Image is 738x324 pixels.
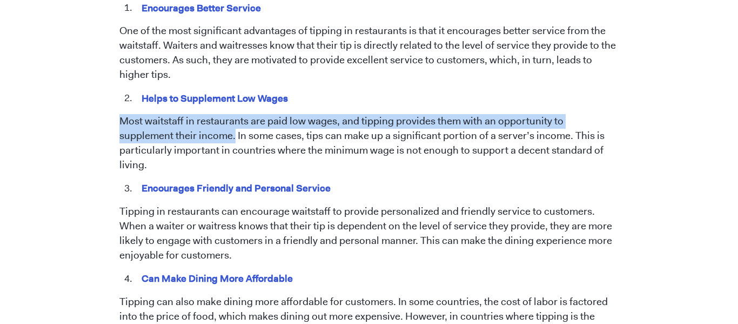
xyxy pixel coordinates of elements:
[119,204,619,263] p: Tipping in restaurants can encourage waitstaff to provide personalized and friendly service to cu...
[140,180,333,196] mark: Encourages Friendly and Personal Service
[140,90,290,107] mark: Helps to Supplement Low Wages
[119,24,619,82] p: One of the most significant advantages of tipping in restaurants is that it encourages better ser...
[140,270,295,287] mark: Can Make Dining More Affordable
[119,114,619,173] p: Most waitstaff in restaurants are paid low wages, and tipping provides them with an opportunity t...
